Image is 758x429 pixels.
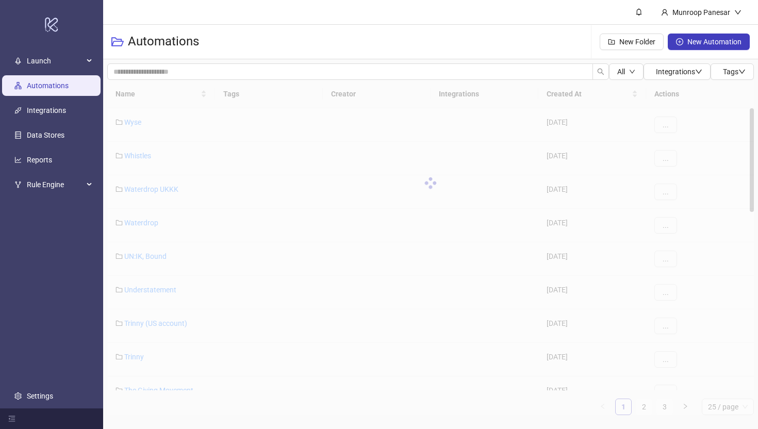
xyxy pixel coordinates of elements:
span: search [597,68,604,75]
span: user [661,9,668,16]
button: New Automation [668,34,750,50]
span: bell [635,8,642,15]
span: down [734,9,741,16]
h3: Automations [128,34,199,50]
span: folder-add [608,38,615,45]
span: Rule Engine [27,174,84,195]
span: rocket [14,57,22,64]
span: plus-circle [676,38,683,45]
a: Automations [27,81,69,90]
span: folder-open [111,36,124,48]
button: Tagsdown [711,63,754,80]
span: Tags [723,68,746,76]
span: down [629,69,635,75]
button: Integrationsdown [644,63,711,80]
a: Integrations [27,106,66,114]
span: fork [14,181,22,188]
span: Integrations [656,68,702,76]
a: Reports [27,156,52,164]
span: New Automation [687,38,741,46]
a: Data Stores [27,131,64,139]
button: New Folder [600,34,664,50]
div: Munroop Panesar [668,7,734,18]
a: Settings [27,392,53,400]
span: All [617,68,625,76]
span: Launch [27,51,84,71]
button: Alldown [609,63,644,80]
span: menu-fold [8,415,15,422]
span: down [695,68,702,75]
span: New Folder [619,38,655,46]
span: down [738,68,746,75]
